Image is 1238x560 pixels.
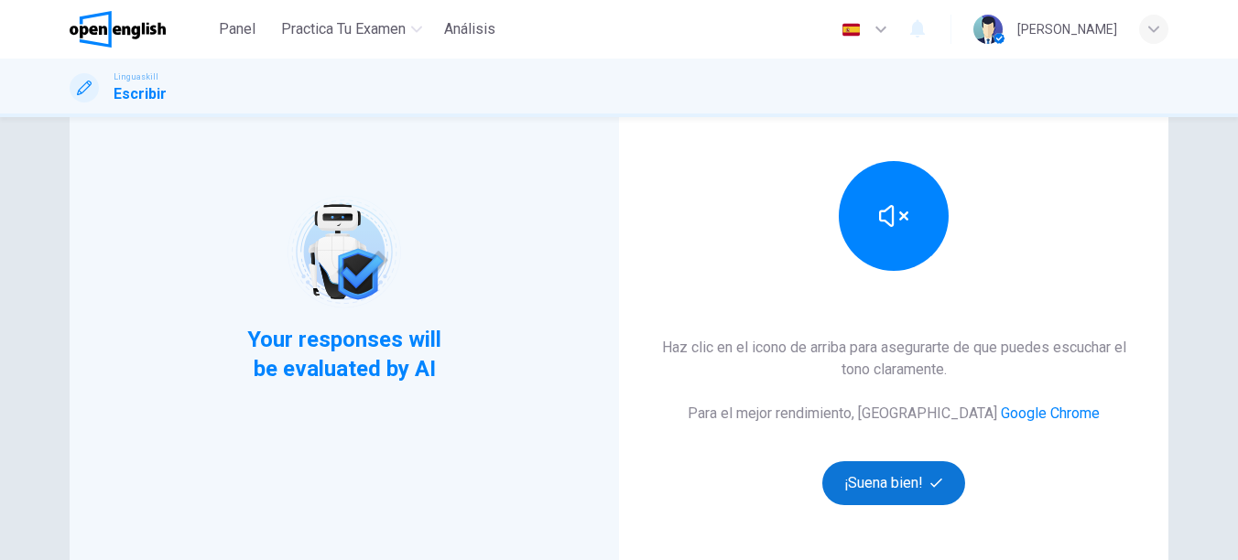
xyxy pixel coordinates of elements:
span: Your responses will be evaluated by AI [233,325,456,383]
img: Profile picture [973,15,1003,44]
span: Linguaskill [114,70,158,83]
a: OpenEnglish logo [70,11,208,48]
h6: Haz clic en el icono de arriba para asegurarte de que puedes escuchar el tono claramente. [648,337,1139,381]
button: Análisis [437,13,503,46]
button: ¡Suena bien! [822,461,965,505]
span: Panel [219,18,255,40]
img: es [840,23,863,37]
button: Practica tu examen [274,13,429,46]
span: Practica tu examen [281,18,406,40]
img: OpenEnglish logo [70,11,166,48]
button: Panel [208,13,266,46]
h6: Para el mejor rendimiento, [GEOGRAPHIC_DATA] [688,403,1100,425]
img: robot icon [286,194,402,310]
div: [PERSON_NAME] [1017,18,1117,40]
a: Google Chrome [1001,404,1100,422]
h1: Escribir [114,83,167,105]
span: Análisis [444,18,495,40]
